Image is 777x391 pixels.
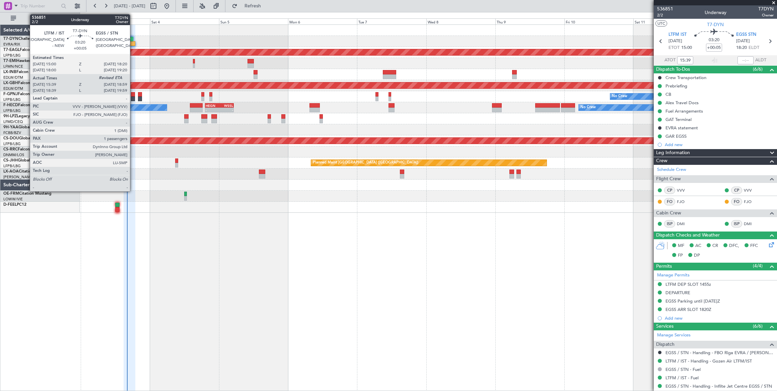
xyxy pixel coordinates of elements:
[665,375,699,381] a: LTFM / IST - Fuel
[150,18,219,24] div: Sat 4
[495,18,564,24] div: Thu 9
[3,192,52,196] a: OE-FRMCitation Mustang
[17,16,71,21] span: All Aircraft
[3,175,43,180] a: [PERSON_NAME]/QSA
[712,243,718,249] span: CR
[3,81,37,85] a: LX-GBHFalcon 7X
[668,38,682,45] span: [DATE]
[3,64,23,69] a: LFMN/NCE
[3,203,26,207] a: D-FEELPC12
[3,103,18,107] span: F-HECD
[3,86,23,91] a: EDLW/DTM
[694,252,700,259] span: DP
[729,243,739,249] span: DFC,
[206,108,219,112] div: -
[3,170,19,174] span: LX-AOA
[665,100,699,106] div: Alex Travel Docs
[564,18,633,24] div: Fri 10
[657,5,673,12] span: 536851
[68,69,132,79] div: Planned Maint [GEOGRAPHIC_DATA]
[657,167,686,173] a: Schedule Crew
[665,281,711,287] div: LTFM DEP SLOT 1455z
[219,18,288,24] div: Sun 5
[664,198,675,205] div: FO
[665,75,706,80] div: Crew Transportation
[3,97,21,102] a: LFPB/LBG
[681,45,692,51] span: 15:00
[744,221,759,227] a: DMI
[239,4,267,8] span: Refresh
[657,332,691,339] a: Manage Services
[3,192,19,196] span: OE-FRM
[3,147,43,151] a: CS-RRCFalcon 900LX
[736,38,750,45] span: [DATE]
[665,117,692,122] div: GAT Terminal
[665,315,774,321] div: Add new
[114,3,145,9] span: [DATE] - [DATE]
[656,323,674,330] span: Services
[665,133,687,139] div: GAR EGSS
[3,108,21,113] a: LFPB/LBG
[3,125,18,129] span: 9H-YAA
[737,56,754,64] input: --:--
[656,66,690,73] span: Dispatch To-Dos
[3,48,20,52] span: T7-EAGL
[3,92,43,96] a: F-GPNJFalcon 900EX
[656,341,675,348] span: Dispatch
[665,91,671,97] div: CB
[656,175,681,183] span: Flight Crew
[3,59,16,63] span: T7-EMI
[665,142,774,147] div: Add new
[705,9,726,16] div: Underway
[3,197,23,202] a: LOWW/VIE
[677,221,692,227] a: DMI
[677,187,692,193] a: VVV
[758,12,774,18] span: Owner
[3,114,17,118] span: 9H-LPZ
[81,18,150,24] div: Fri 3
[749,45,759,51] span: ELDT
[3,48,38,52] a: T7-EAGLFalcon 8X
[20,1,59,11] input: Trip Number
[678,243,684,249] span: MF
[744,187,759,193] a: VVV
[3,75,23,80] a: EDLW/DTM
[313,158,418,168] div: Planned Maint [GEOGRAPHIC_DATA] ([GEOGRAPHIC_DATA])
[3,158,41,162] a: CS-JHHGlobal 6000
[3,70,56,74] a: LX-INBFalcon 900EX EASy II
[3,141,21,146] a: LFPB/LBG
[707,21,724,28] span: T7-DYN
[664,220,675,227] div: ISP
[3,136,42,140] a: CS-DOUGlobal 6500
[655,20,667,26] button: UTC
[612,91,627,102] div: No Crew
[753,323,763,330] span: (6/6)
[426,18,495,24] div: Wed 8
[656,149,690,157] span: Leg Information
[755,57,766,64] span: ALDT
[750,243,758,249] span: FFC
[744,199,759,205] a: FJO
[736,45,747,51] span: 18:20
[229,1,269,11] button: Refresh
[664,187,675,194] div: CP
[206,104,219,108] div: HEGN
[3,37,47,41] a: T7-DYNChallenger 604
[357,18,426,24] div: Tue 7
[219,104,233,108] div: WSSL
[665,83,687,89] div: Prebriefing
[656,263,672,270] span: Permits
[665,108,703,114] div: Fuel Arrangements
[665,367,701,372] a: EGSS / STN - Fuel
[3,92,18,96] span: F-GPNJ
[736,31,756,38] span: EGSS STN
[753,66,763,73] span: (6/6)
[3,70,16,74] span: LX-INB
[3,37,18,41] span: T7-DYN
[758,5,774,12] span: T7DYN
[3,125,41,129] a: 9H-YAAGlobal 5000
[668,45,680,51] span: ETOT
[657,12,673,18] span: 2/2
[3,59,44,63] a: T7-EMIHawker 900XP
[3,170,51,174] a: LX-AOACitation Mustang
